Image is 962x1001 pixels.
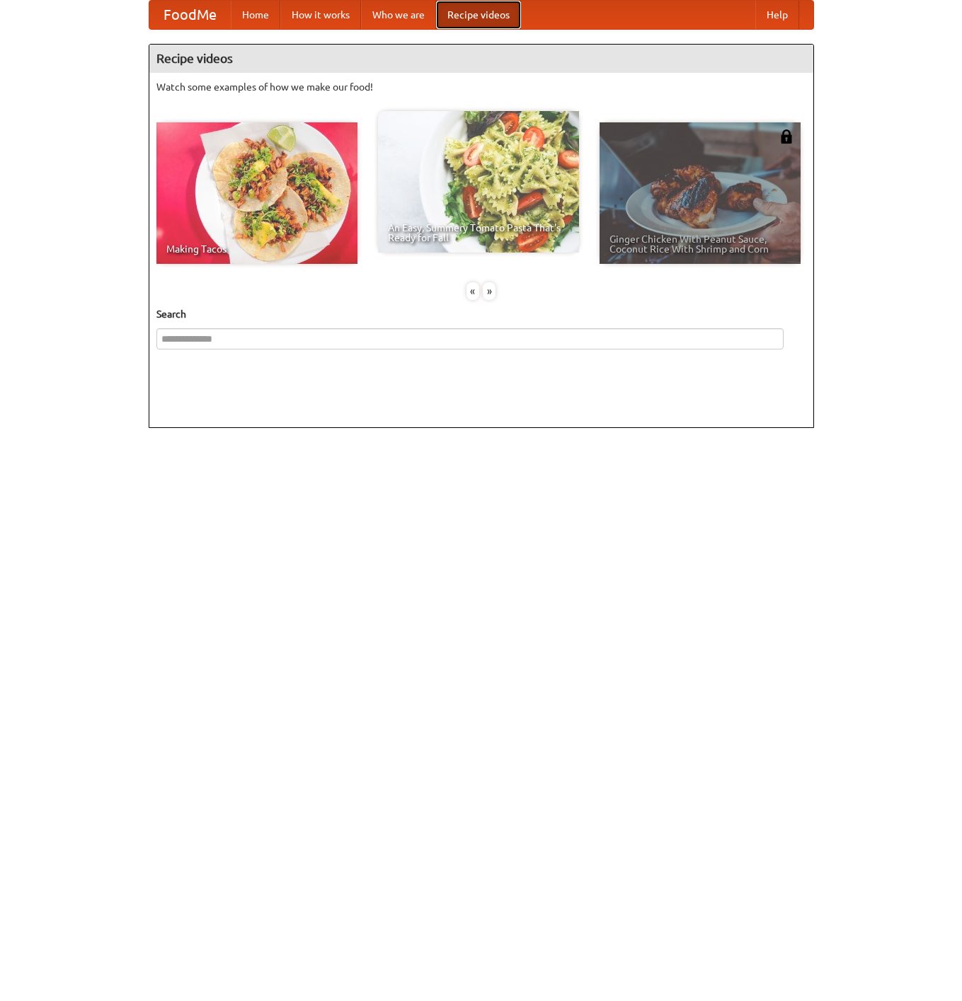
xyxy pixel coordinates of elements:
p: Watch some examples of how we make our food! [156,80,806,94]
a: Recipe videos [436,1,521,29]
div: » [483,282,496,300]
a: Home [231,1,280,29]
img: 483408.png [779,129,794,144]
a: Who we are [361,1,436,29]
a: How it works [280,1,361,29]
span: Making Tacos [166,244,348,254]
a: FoodMe [149,1,231,29]
span: An Easy, Summery Tomato Pasta That's Ready for Fall [388,223,569,243]
a: Making Tacos [156,122,357,264]
h5: Search [156,307,806,321]
div: « [466,282,479,300]
a: Help [755,1,799,29]
a: An Easy, Summery Tomato Pasta That's Ready for Fall [378,111,579,253]
h4: Recipe videos [149,45,813,73]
